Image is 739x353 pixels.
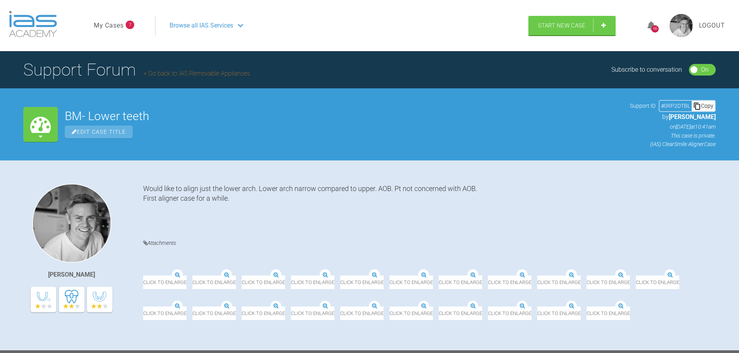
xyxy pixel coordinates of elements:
[340,276,384,289] span: Click to enlarge
[537,276,581,289] span: Click to enlarge
[192,276,236,289] span: Click to enlarge
[439,307,482,320] span: Click to enlarge
[389,276,433,289] span: Click to enlarge
[9,11,57,37] img: logo-light.3e3ef733.png
[587,307,630,320] span: Click to enlarge
[488,307,531,320] span: Click to enlarge
[701,65,709,75] div: On
[143,307,187,320] span: Click to enlarge
[144,70,250,77] a: Go back to IAS Removable Appliances
[242,307,285,320] span: Click to enlarge
[192,307,236,320] span: Click to enlarge
[630,112,716,122] p: by
[143,276,187,289] span: Click to enlarge
[23,56,250,83] h1: Support Forum
[611,65,682,75] div: Subscribe to conversation
[291,276,334,289] span: Click to enlarge
[630,131,716,140] p: This case is private.
[291,307,334,320] span: Click to enlarge
[528,16,616,35] a: Start New Case
[630,102,656,110] span: Support ID
[669,113,716,121] span: [PERSON_NAME]
[636,276,679,289] span: Click to enlarge
[65,110,623,122] h2: BM- Lower teeth
[32,184,111,263] img: Ben Griffith
[630,140,716,148] p: (IAS) ClearSmile Aligner Case
[389,307,433,320] span: Click to enlarge
[65,126,133,138] span: Edit Case Title
[587,276,630,289] span: Click to enlarge
[699,21,725,31] a: Logout
[439,276,482,289] span: Click to enlarge
[651,25,659,33] div: 66
[126,21,134,29] span: 7
[340,307,384,320] span: Click to enlarge
[48,270,95,280] div: [PERSON_NAME]
[659,102,692,110] div: # 0RP2DTBL
[630,122,716,131] p: on [DATE] at 10:41am
[692,101,715,111] div: Copy
[170,21,233,31] span: Browse all IAS Services
[94,21,124,31] a: My Cases
[242,276,285,289] span: Click to enlarge
[670,14,693,37] img: profile.png
[488,276,531,289] span: Click to enlarge
[143,184,716,227] div: Would like to align just the lower arch. Lower arch narrow compared to upper. AOB. Pt not concern...
[143,238,716,248] h4: Attachments
[538,22,585,29] span: Start New Case
[537,307,581,320] span: Click to enlarge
